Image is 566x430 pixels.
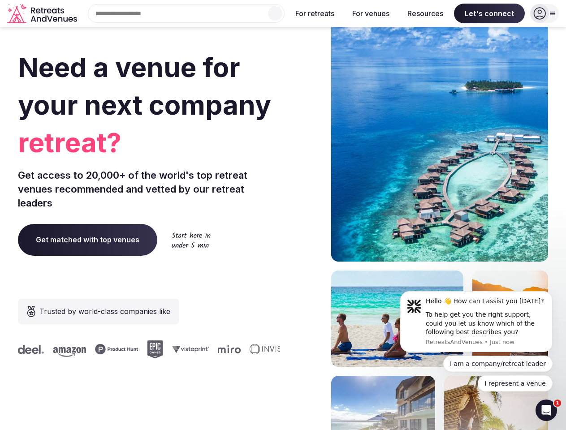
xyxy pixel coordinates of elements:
svg: Vistaprint company logo [172,345,209,353]
svg: Epic Games company logo [147,340,163,358]
a: Visit the homepage [7,4,79,24]
iframe: Intercom notifications message [387,283,566,397]
span: retreat? [18,124,280,161]
img: yoga on tropical beach [331,271,463,367]
button: Resources [400,4,450,23]
img: woman sitting in back of truck with camels [472,271,548,367]
span: Let's connect [454,4,525,23]
button: For retreats [288,4,341,23]
svg: Invisible company logo [250,344,299,355]
a: Get matched with top venues [18,224,157,255]
img: Start here in under 5 min [172,232,211,248]
svg: Miro company logo [218,345,241,353]
span: Need a venue for your next company [18,51,271,121]
span: 1 [554,400,561,407]
iframe: Intercom live chat [536,400,557,421]
button: For venues [345,4,397,23]
p: Get access to 20,000+ of the world's top retreat venues recommended and vetted by our retreat lea... [18,168,280,210]
svg: Retreats and Venues company logo [7,4,79,24]
span: Trusted by world-class companies like [39,306,170,317]
svg: Deel company logo [18,345,44,354]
